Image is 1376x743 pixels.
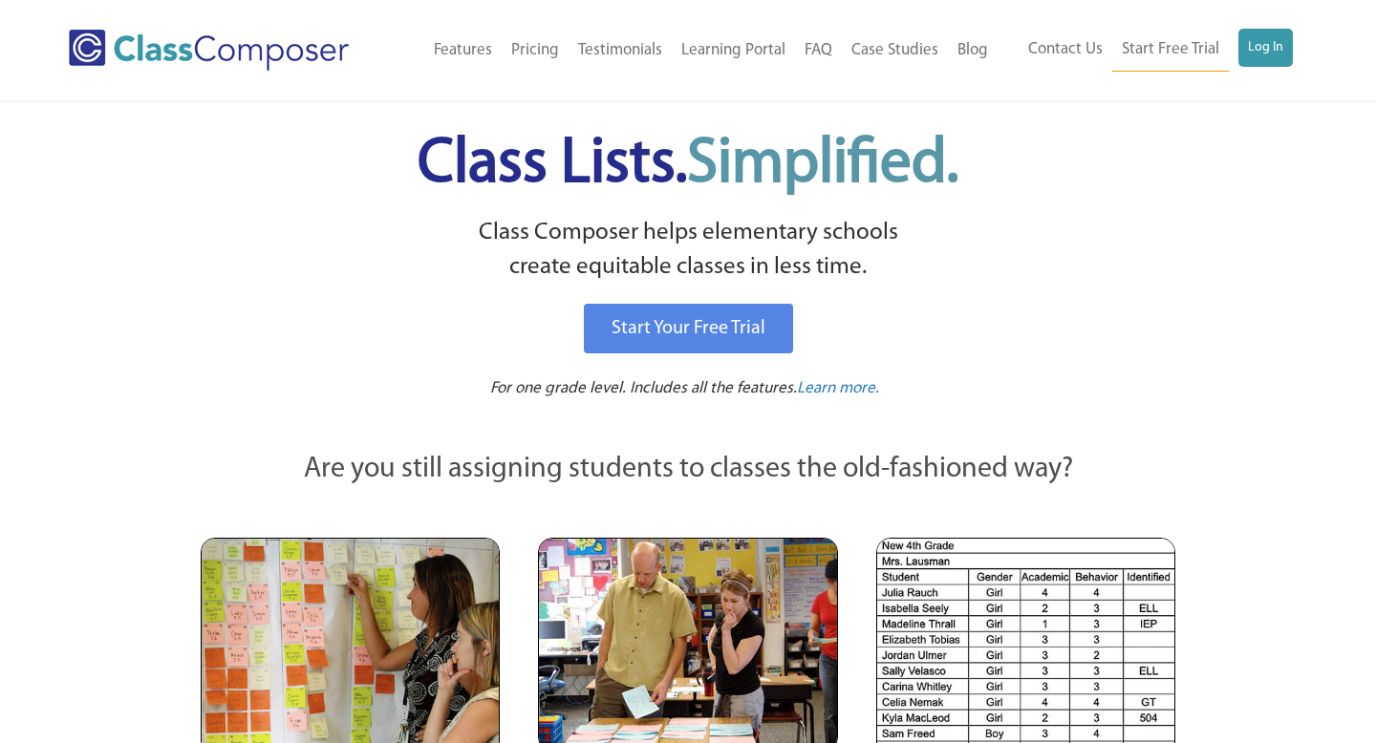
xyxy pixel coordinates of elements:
[612,319,765,338] span: Start Your Free Trial
[502,30,569,72] a: Pricing
[797,380,879,396] span: Learn more.
[393,30,998,72] nav: Header Menu
[672,30,795,72] a: Learning Portal
[198,216,1178,286] p: Class Composer helps elementary schools create equitable classes in less time.
[69,30,349,71] img: Class Composer
[569,30,672,72] a: Testimonials
[490,380,797,396] span: For one grade level. Includes all the features.
[795,30,842,72] a: FAQ
[418,134,958,196] span: Class Lists.
[687,134,958,196] span: Simplified.
[797,377,879,401] a: Learn more.
[842,30,948,72] a: Case Studies
[201,449,1175,491] p: Are you still assigning students to classes the old-fashioned way?
[998,29,1293,72] nav: Header Menu
[584,304,793,353] a: Start Your Free Trial
[1238,29,1293,67] a: Log In
[1112,29,1229,72] a: Start Free Trial
[948,30,998,72] a: Blog
[1019,29,1112,71] a: Contact Us
[424,30,502,72] a: Features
